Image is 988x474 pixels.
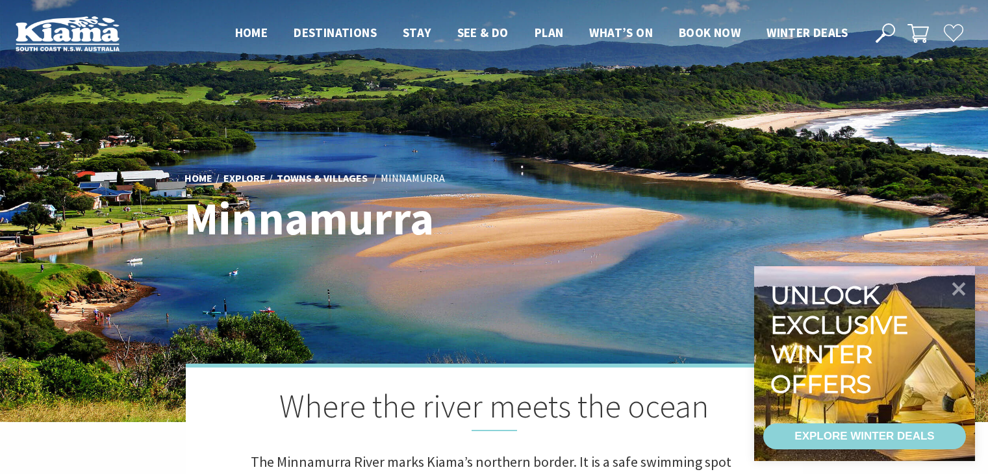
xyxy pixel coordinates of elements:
span: Stay [403,25,431,40]
span: Plan [535,25,564,40]
nav: Main Menu [222,23,861,44]
span: Destinations [294,25,377,40]
span: What’s On [589,25,653,40]
img: Kiama Logo [16,16,120,51]
div: Unlock exclusive winter offers [770,281,914,399]
span: Book now [679,25,741,40]
a: EXPLORE WINTER DEALS [763,423,966,449]
span: See & Do [457,25,509,40]
a: Explore [223,171,266,186]
a: Towns & Villages [277,171,368,186]
h2: Where the river meets the ocean [251,387,738,431]
h1: Minnamurra [184,193,551,243]
span: Home [235,25,268,40]
div: EXPLORE WINTER DEALS [794,423,934,449]
li: Minnamurra [381,170,445,187]
span: Winter Deals [766,25,848,40]
a: Home [184,171,212,186]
